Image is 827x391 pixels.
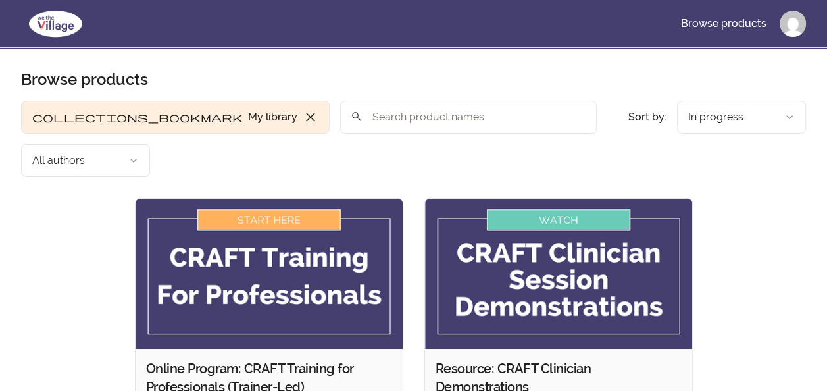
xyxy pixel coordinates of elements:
[32,109,243,125] span: collections_bookmark
[21,144,150,177] button: Filter by author
[21,69,148,90] h1: Browse products
[670,8,806,39] nav: Main
[628,111,666,123] span: Sort by:
[351,107,363,126] span: search
[780,11,806,37] img: Profile image for Bryan
[21,101,330,134] button: Filter by My library
[136,199,403,349] img: Product image for Online Program: CRAFT Training for Professionals (Trainer-Led)
[425,199,692,349] img: Product image for Resource: CRAFT Clinician Demonstrations
[303,109,318,125] span: close
[677,101,806,134] button: Product sort options
[340,101,597,134] input: Search product names
[21,8,90,39] img: We The Village logo
[670,8,777,39] a: Browse products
